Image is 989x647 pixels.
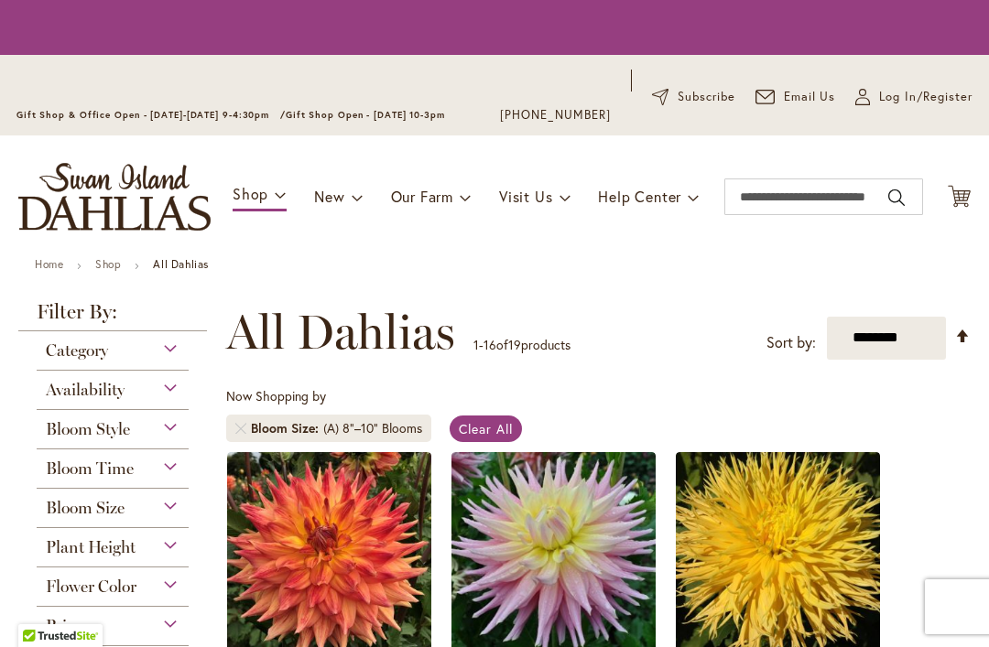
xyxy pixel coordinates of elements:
[46,577,136,597] span: Flower Color
[473,330,571,360] p: - of products
[855,88,973,106] a: Log In/Register
[652,88,735,106] a: Subscribe
[233,184,268,203] span: Shop
[499,187,552,206] span: Visit Us
[46,340,108,361] span: Category
[755,88,836,106] a: Email Us
[14,582,65,633] iframe: Launch Accessibility Center
[473,336,479,353] span: 1
[235,423,246,434] a: Remove Bloom Size (A) 8"–10" Blooms
[251,419,323,437] span: Bloom Size
[46,419,130,439] span: Bloom Style
[766,326,816,360] label: Sort by:
[153,257,209,271] strong: All Dahlias
[879,88,973,106] span: Log In/Register
[391,187,453,206] span: Our Farm
[18,163,211,231] a: store logo
[598,187,681,206] span: Help Center
[484,336,496,353] span: 16
[226,387,326,404] span: Now Shopping by
[678,88,735,106] span: Subscribe
[500,106,611,124] a: [PHONE_NUMBER]
[226,305,455,360] span: All Dahlias
[314,187,344,206] span: New
[46,380,125,400] span: Availability
[35,257,63,271] a: Home
[95,257,121,271] a: Shop
[46,458,134,479] span: Bloom Time
[784,88,836,106] span: Email Us
[46,498,125,518] span: Bloom Size
[323,419,422,437] div: (A) 8"–10" Blooms
[46,537,136,557] span: Plant Height
[286,109,445,121] span: Gift Shop Open - [DATE] 10-3pm
[508,336,521,353] span: 19
[459,420,513,437] span: Clear All
[16,109,286,121] span: Gift Shop & Office Open - [DATE]-[DATE] 9-4:30pm /
[450,415,522,442] a: Clear All
[888,183,905,212] button: Search
[18,302,207,331] strong: Filter By:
